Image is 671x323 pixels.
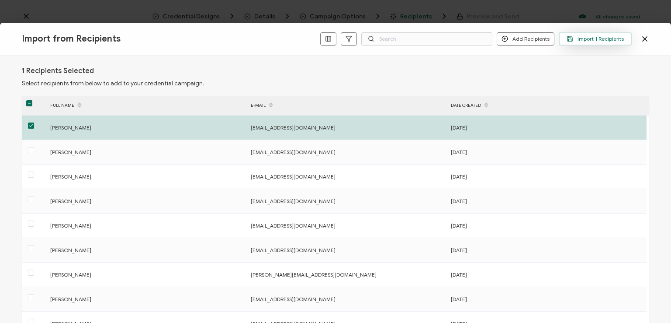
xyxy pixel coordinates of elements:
div: FULL NAME [46,98,246,113]
span: [DATE] [451,198,467,204]
span: Select recipients from below to add to your credential campaign. [22,80,204,87]
span: [EMAIL_ADDRESS][DOMAIN_NAME] [251,124,335,131]
span: [DATE] [451,173,467,180]
span: [PERSON_NAME] [50,296,91,302]
span: [EMAIL_ADDRESS][DOMAIN_NAME] [251,247,335,253]
span: [EMAIL_ADDRESS][DOMAIN_NAME] [251,173,335,180]
button: Import 1 Recipients [559,32,632,46]
span: [DATE] [451,222,467,229]
div: E-MAIL [246,98,446,113]
span: [PERSON_NAME] [50,149,91,155]
span: [DATE] [451,247,467,253]
span: [PERSON_NAME] [50,198,91,204]
span: [DATE] [451,296,467,302]
span: [DATE] [451,271,467,278]
span: [PERSON_NAME] [50,222,91,229]
span: [EMAIL_ADDRESS][DOMAIN_NAME] [251,198,335,204]
span: [PERSON_NAME] [50,247,91,253]
span: [EMAIL_ADDRESS][DOMAIN_NAME] [251,222,335,229]
span: [EMAIL_ADDRESS][DOMAIN_NAME] [251,296,335,302]
span: [DATE] [451,149,467,155]
span: [PERSON_NAME] [50,173,91,180]
span: [PERSON_NAME] [50,271,91,278]
span: [DATE] [451,124,467,131]
input: Search [361,32,492,46]
span: [PERSON_NAME] [50,124,91,131]
span: [EMAIL_ADDRESS][DOMAIN_NAME] [251,149,335,155]
span: Import from Recipients [22,33,121,44]
button: Add Recipients [497,32,554,46]
span: Import 1 Recipients [567,35,624,42]
div: DATE CREATED [446,98,647,113]
h1: 1 Recipients Selected [22,67,94,75]
iframe: Chat Widget [627,281,671,323]
span: [PERSON_NAME][EMAIL_ADDRESS][DOMAIN_NAME] [251,271,377,278]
